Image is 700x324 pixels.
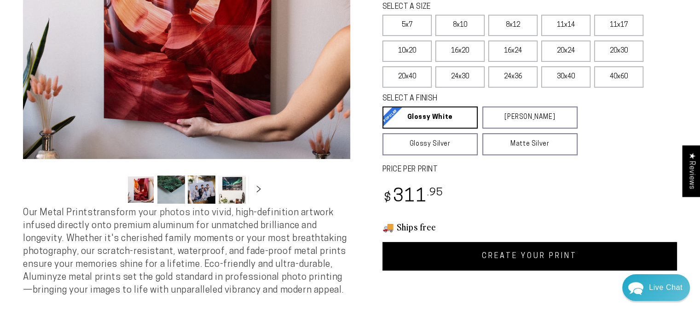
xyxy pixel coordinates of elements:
label: 16x20 [435,41,485,62]
div: Click to open Judge.me floating reviews tab [683,145,700,196]
div: Chat widget toggle [622,274,690,301]
button: Slide right [249,180,269,200]
label: 10x20 [382,41,432,62]
span: $ [384,192,392,205]
button: Slide left [104,180,124,200]
label: 8x12 [488,15,538,36]
a: Glossy White [382,106,478,129]
div: Contact Us Directly [649,274,683,301]
label: 8x10 [435,15,485,36]
button: Load image 1 in gallery view [127,176,155,204]
label: 24x30 [435,66,485,88]
sup: .95 [427,188,444,198]
label: 16x24 [488,41,538,62]
button: Load image 4 in gallery view [218,176,246,204]
label: 30x40 [541,66,590,88]
a: Glossy Silver [382,133,478,155]
a: [PERSON_NAME] [482,106,578,129]
h3: 🚚 Ships free [382,221,677,233]
label: 20x40 [382,66,432,88]
label: 20x30 [594,41,643,62]
a: Matte Silver [482,133,578,155]
label: 20x24 [541,41,590,62]
label: PRICE PER PRINT [382,165,677,175]
button: Load image 3 in gallery view [188,176,215,204]
label: 11x14 [541,15,590,36]
span: Our Metal Prints transform your photos into vivid, high-definition artwork infused directly onto ... [23,208,347,295]
label: 5x7 [382,15,432,36]
legend: SELECT A FINISH [382,94,556,104]
label: 24x36 [488,66,538,88]
legend: SELECT A SIZE [382,2,556,12]
label: 40x60 [594,66,643,88]
a: CREATE YOUR PRINT [382,242,677,271]
bdi: 311 [382,188,444,206]
button: Load image 2 in gallery view [157,176,185,204]
label: 11x17 [594,15,643,36]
